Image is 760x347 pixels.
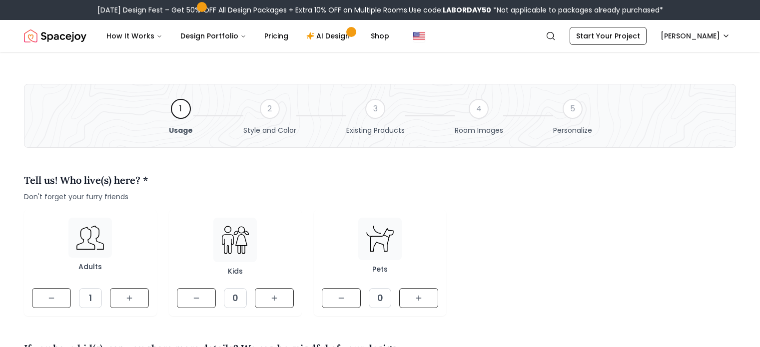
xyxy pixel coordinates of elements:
div: 2 [260,99,280,119]
span: Don't forget your furry friends [24,192,148,202]
div: 4 [469,99,489,119]
div: [DATE] Design Fest – Get 50% OFF All Design Packages + Extra 10% OFF on Multiple Rooms. [97,5,663,15]
img: Spacejoy Logo [24,26,86,46]
b: LABORDAY50 [443,5,491,15]
a: AI Design [298,26,361,46]
span: Usage [169,125,193,135]
nav: Main [98,26,397,46]
span: Style and Color [243,125,296,135]
div: 0 [224,288,247,308]
img: Kids [221,226,249,254]
div: 0 [369,288,392,308]
a: Start Your Project [570,27,647,45]
img: Adults [76,226,104,250]
div: Adults [68,262,112,272]
div: Kids [213,266,257,276]
h4: Tell us! Who live(s) here? * [24,173,148,188]
div: 5 [563,99,583,119]
span: Personalize [553,125,592,135]
a: Spacejoy [24,26,86,46]
a: Pricing [256,26,296,46]
div: Pets [358,264,402,274]
div: 3 [365,99,385,119]
span: Existing Products [346,125,405,135]
span: *Not applicable to packages already purchased* [491,5,663,15]
button: Design Portfolio [172,26,254,46]
div: 1 [79,288,102,308]
img: United States [413,30,425,42]
div: 1 [171,99,191,119]
nav: Global [24,20,736,52]
img: Pets [366,226,394,252]
a: Shop [363,26,397,46]
span: Use code: [409,5,491,15]
button: How It Works [98,26,170,46]
span: Room Images [455,125,503,135]
button: [PERSON_NAME] [655,27,736,45]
